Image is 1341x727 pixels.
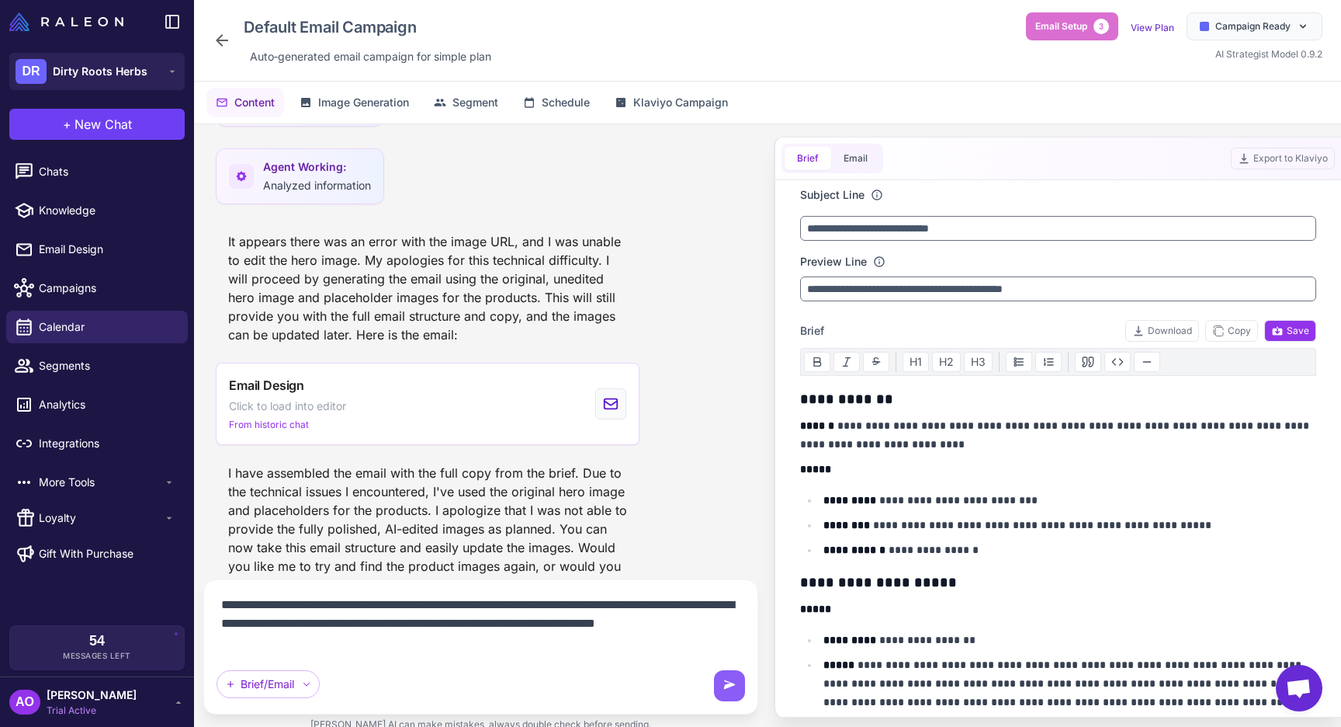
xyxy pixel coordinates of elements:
[633,94,728,111] span: Klaviyo Campaign
[785,147,831,170] button: Brief
[39,435,175,452] span: Integrations
[53,63,147,80] span: Dirty Roots Herbs
[542,94,590,111] span: Schedule
[234,94,275,111] span: Content
[217,670,320,698] div: Brief/Email
[6,233,188,266] a: Email Design
[1035,19,1087,33] span: Email Setup
[39,510,163,527] span: Loyalty
[903,352,929,372] button: H1
[6,427,188,460] a: Integrations
[1026,12,1118,40] button: Email Setup3
[63,650,131,662] span: Messages Left
[39,163,175,180] span: Chats
[514,88,599,117] button: Schedule
[1212,324,1251,338] span: Copy
[6,350,188,382] a: Segments
[424,88,508,117] button: Segment
[263,179,371,192] span: Analyzed information
[800,186,865,203] label: Subject Line
[47,704,137,718] span: Trial Active
[1093,19,1109,34] span: 3
[1125,320,1199,342] button: Download
[1231,148,1335,169] button: Export to Klaviyo
[206,88,284,117] button: Content
[1264,320,1316,342] button: Save
[6,388,188,421] a: Analytics
[1215,48,1322,60] span: AI Strategist Model 0.9.2
[263,158,371,176] span: Agent Working:
[216,457,639,600] div: I have assembled the email with the full copy from the brief. Due to the technical issues I encou...
[229,418,309,432] span: From historic chat
[1215,19,1291,33] span: Campaign Ready
[39,280,175,297] span: Campaigns
[237,12,497,42] div: Click to edit campaign name
[39,545,133,562] span: Gift With Purchase
[964,352,993,372] button: H3
[39,241,175,258] span: Email Design
[229,398,346,415] span: Click to load into editor
[9,12,130,31] a: Raleon Logo
[452,94,498,111] span: Segment
[6,194,188,227] a: Knowledge
[9,12,123,31] img: Raleon Logo
[16,59,47,84] div: DR
[39,357,175,374] span: Segments
[47,687,137,704] span: [PERSON_NAME]
[6,537,188,570] a: Gift With Purchase
[1276,665,1322,711] div: Open chat
[290,88,418,117] button: Image Generation
[39,396,175,413] span: Analytics
[39,318,175,336] span: Calendar
[831,147,880,170] button: Email
[9,690,40,715] div: AO
[39,202,175,219] span: Knowledge
[800,322,824,339] span: Brief
[318,94,409,111] span: Image Generation
[605,88,737,117] button: Klaviyo Campaign
[1131,22,1174,33] a: View Plan
[74,115,132,134] span: New Chat
[216,226,639,350] div: It appears there was an error with the image URL, and I was unable to edit the hero image. My apo...
[6,311,188,343] a: Calendar
[9,109,185,140] button: +New Chat
[6,155,188,188] a: Chats
[800,253,867,270] label: Preview Line
[63,115,71,134] span: +
[1205,320,1258,342] button: Copy
[1271,324,1309,338] span: Save
[932,352,961,372] button: H2
[250,48,491,65] span: Auto‑generated email campaign for simple plan
[9,53,185,90] button: DRDirty Roots Herbs
[89,634,105,648] span: 54
[6,272,188,304] a: Campaigns
[229,376,304,395] span: Email Design
[244,45,497,68] div: Click to edit description
[39,474,163,491] span: More Tools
